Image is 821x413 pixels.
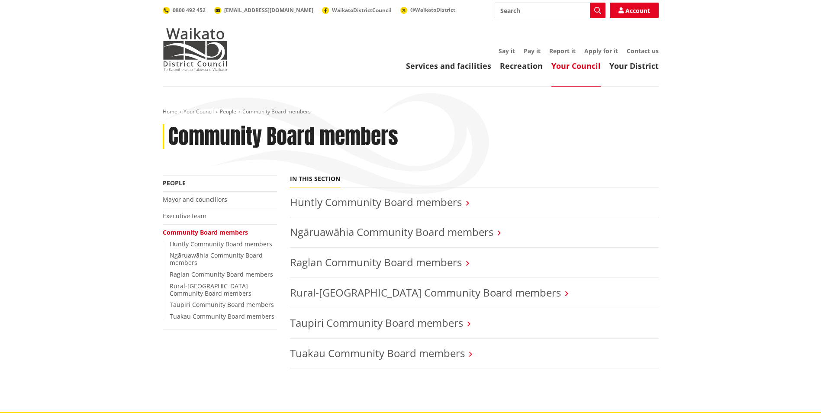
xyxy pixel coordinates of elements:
[163,6,206,14] a: 0800 492 452
[242,108,311,115] span: Community Board members
[214,6,313,14] a: [EMAIL_ADDRESS][DOMAIN_NAME]
[163,228,248,236] a: Community Board members
[163,108,177,115] a: Home
[290,255,462,269] a: Raglan Community Board members
[170,282,251,297] a: Rural-[GEOGRAPHIC_DATA] Community Board members
[184,108,214,115] a: Your Council
[584,47,618,55] a: Apply for it
[410,6,455,13] span: @WaikatoDistrict
[610,3,659,18] a: Account
[170,240,272,248] a: Huntly Community Board members
[406,61,491,71] a: Services and facilities
[549,47,576,55] a: Report it
[220,108,236,115] a: People
[495,3,605,18] input: Search input
[163,179,186,187] a: People
[173,6,206,14] span: 0800 492 452
[290,285,561,300] a: Rural-[GEOGRAPHIC_DATA] Community Board members
[170,270,273,278] a: Raglan Community Board members
[168,124,398,149] h1: Community Board members
[332,6,392,14] span: WaikatoDistrictCouncil
[290,195,462,209] a: Huntly Community Board members
[627,47,659,55] a: Contact us
[224,6,313,14] span: [EMAIL_ADDRESS][DOMAIN_NAME]
[163,28,228,71] img: Waikato District Council - Te Kaunihera aa Takiwaa o Waikato
[170,300,274,309] a: Taupiri Community Board members
[609,61,659,71] a: Your District
[400,6,455,13] a: @WaikatoDistrict
[524,47,541,55] a: Pay it
[322,6,392,14] a: WaikatoDistrictCouncil
[290,346,465,360] a: Tuakau Community Board members
[290,175,340,183] h5: In this section
[163,212,206,220] a: Executive team
[551,61,601,71] a: Your Council
[500,61,543,71] a: Recreation
[170,312,274,320] a: Tuakau Community Board members
[290,225,493,239] a: Ngāruawāhia Community Board members
[290,316,463,330] a: Taupiri Community Board members
[499,47,515,55] a: Say it
[170,251,263,267] a: Ngāruawāhia Community Board members
[163,108,659,116] nav: breadcrumb
[163,195,227,203] a: Mayor and councillors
